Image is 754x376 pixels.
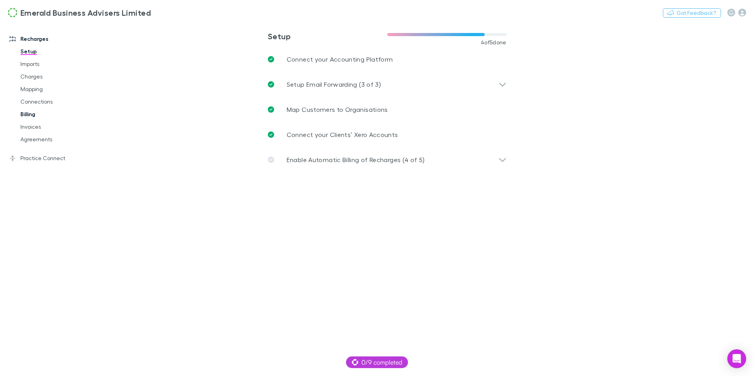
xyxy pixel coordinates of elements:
[3,3,156,22] a: Emerald Business Advisers Limited
[262,147,513,172] div: Enable Automatic Billing of Recharges (4 of 5)
[663,8,721,18] button: Got Feedback?
[2,33,100,45] a: Recharges
[13,45,100,58] a: Setup
[287,130,398,139] p: Connect your Clients’ Xero Accounts
[13,120,100,133] a: Invoices
[262,122,513,147] a: Connect your Clients’ Xero Accounts
[287,80,381,89] p: Setup Email Forwarding (3 of 3)
[287,155,425,164] p: Enable Automatic Billing of Recharges (4 of 5)
[13,58,100,70] a: Imports
[481,39,507,46] span: 4 of 5 done
[13,133,100,146] a: Agreements
[268,31,387,41] h3: Setup
[20,8,151,17] h3: Emerald Business Advisers Limited
[262,47,513,72] a: Connect your Accounting Platform
[727,349,746,368] div: Open Intercom Messenger
[13,70,100,83] a: Charges
[262,97,513,122] a: Map Customers to Organisations
[13,95,100,108] a: Connections
[13,108,100,120] a: Billing
[287,105,388,114] p: Map Customers to Organisations
[287,55,393,64] p: Connect your Accounting Platform
[2,152,100,164] a: Practice Connect
[13,83,100,95] a: Mapping
[8,8,17,17] img: Emerald Business Advisers Limited's Logo
[262,72,513,97] div: Setup Email Forwarding (3 of 3)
